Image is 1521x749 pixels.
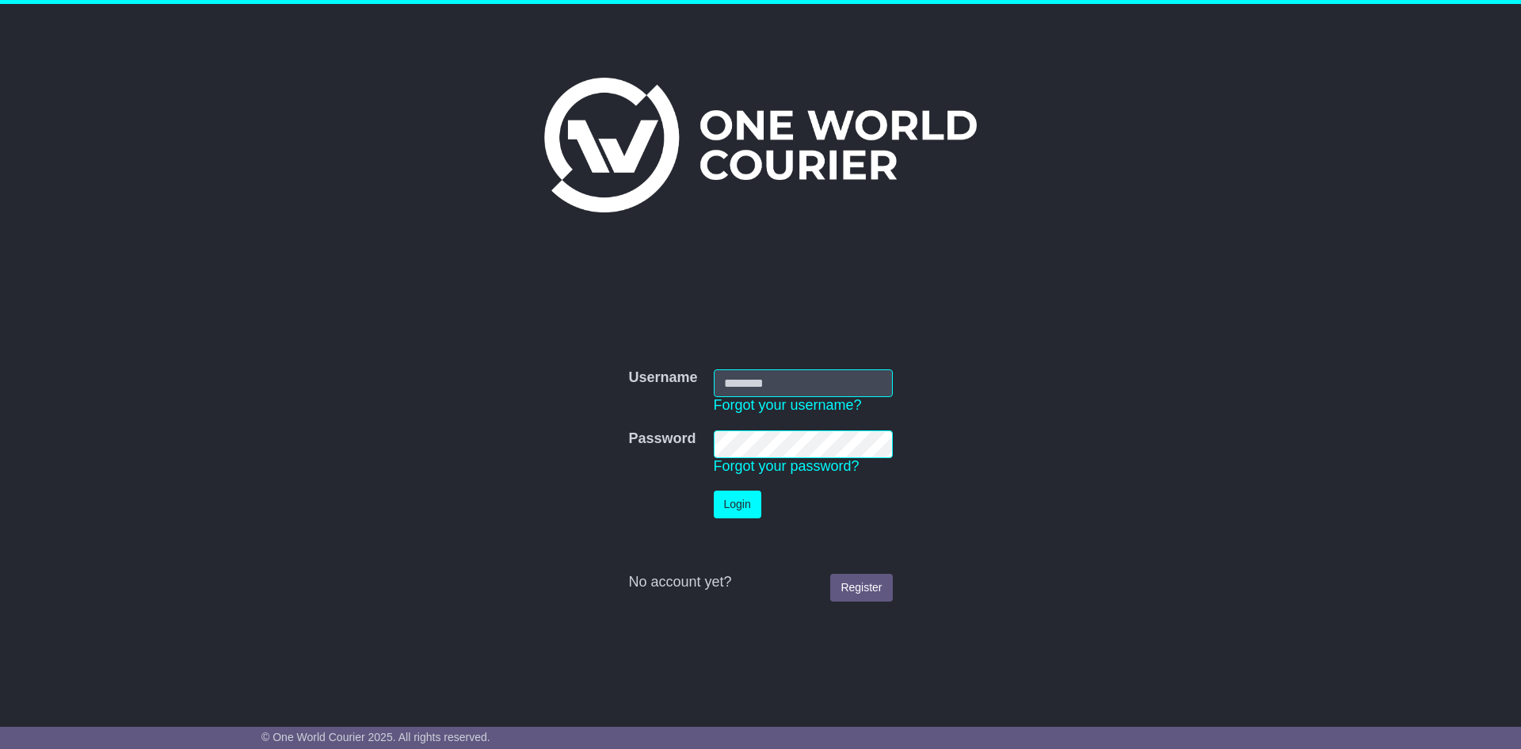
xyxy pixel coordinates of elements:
img: One World [544,78,977,212]
label: Username [628,369,697,387]
div: No account yet? [628,574,892,591]
label: Password [628,430,696,448]
a: Register [830,574,892,602]
button: Login [714,491,761,518]
a: Forgot your username? [714,397,862,413]
a: Forgot your password? [714,458,860,474]
span: © One World Courier 2025. All rights reserved. [261,731,490,743]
